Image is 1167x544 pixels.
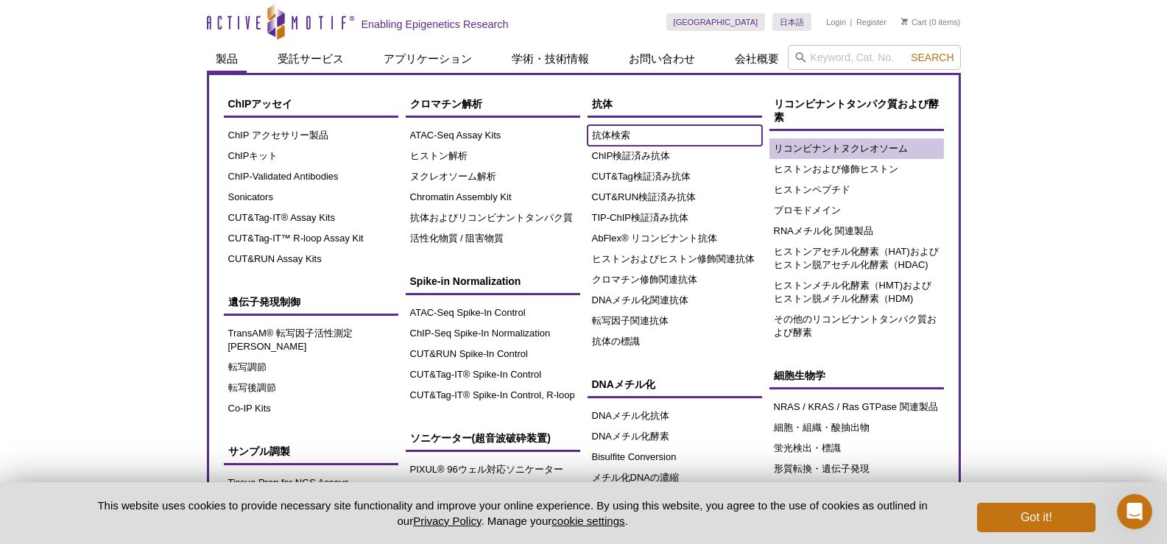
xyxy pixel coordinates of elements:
a: Spike-in Normalization [406,267,580,295]
a: 抗体およびリコンビナントタンパク質 [406,208,580,228]
a: ヌクレオソーム解析 [406,166,580,187]
a: Privacy Policy [413,515,481,527]
a: CUT&RUN Spike-In Control [406,344,580,364]
a: 細胞生物学 [769,361,944,389]
a: ATAC-Seq Assay Kits [406,125,580,146]
a: ChIP アクセサリー製品 [224,125,398,146]
a: 抗体 [588,90,762,118]
li: | [850,13,853,31]
a: ブロモドメイン [769,200,944,221]
a: ヒストンおよびヒストン修飾関連抗体 [588,249,762,269]
span: Search [911,52,953,63]
a: 形質転換・遺伝子発現 [769,459,944,479]
a: RNAメチル化 関連製品 [769,221,944,241]
span: リコンビナントタンパク質および酵素 [774,98,939,123]
a: AbFlex® リコンビナント抗体 [588,228,762,249]
a: 抗体検索 [588,125,762,146]
a: 蛍光検出・標識 [769,438,944,459]
a: PIXUL® Kits [406,480,580,501]
input: Keyword, Cat. No. [788,45,961,70]
a: ChIP検証済み抗体 [588,146,762,166]
a: TIP-ChIP検証済み抗体 [588,208,762,228]
a: 抗体の標識 [588,331,762,352]
p: This website uses cookies to provide necessary site functionality and improve your online experie... [72,498,953,529]
a: クロマチン解析 [406,90,580,118]
a: 会社概要 [726,45,788,73]
a: Register [856,17,886,27]
a: DNAメチル化関連抗体 [588,290,762,311]
span: 遺伝子発現制御 [228,296,300,308]
a: その他のリコンビナントタンパク質および酵素 [769,309,944,343]
a: 転写後調節 [224,378,398,398]
iframe: Intercom live chat [1117,494,1152,529]
a: 転写因子関連抗体 [588,311,762,331]
span: ソニケーター(超音波破砕装置) [410,432,551,444]
a: CUT&RUN Assay Kits [224,249,398,269]
a: リコンビナントヌクレオソーム [769,138,944,159]
a: CUT&Tag-IT™ R-loop Assay Kit [224,228,398,249]
li: (0 items) [901,13,961,31]
a: ヒストンアセチル化酵素（HAT)およびヒストン脱アセチル化酵素（HDAC) [769,241,944,275]
a: サンプル調製 [224,437,398,465]
a: Cart [901,17,927,27]
a: DNAメチル化酵素 [588,426,762,447]
a: Co-IP Kits [224,398,398,419]
button: cookie settings [551,515,624,527]
a: 受託サービス [269,45,353,73]
a: 遺伝子発現制御 [224,288,398,316]
a: 学術・技術情報 [503,45,598,73]
span: 細胞生物学 [774,370,825,381]
a: CUT&Tag-IT® Spike-In Control [406,364,580,385]
a: ChIPアッセイ [224,90,398,118]
a: リコンビナントタンパク質および酵素 [769,90,944,131]
a: ヒストンメチル化酵素（HMT)およびヒストン脱メチル化酵素（HDM) [769,275,944,309]
a: ヒストン解析 [406,146,580,166]
a: 細胞・組織・酸抽出物 [769,417,944,438]
a: ATAC-Seq Spike-In Control [406,303,580,323]
a: CUT&Tag検証済み抗体 [588,166,762,187]
a: DNAメチル化抗体 [588,406,762,426]
span: クロマチン解析 [410,98,482,110]
a: DNAメチル化 [588,370,762,398]
span: ChIPアッセイ [228,98,293,110]
span: サンプル調製 [228,445,290,457]
a: PIXUL® 96ウェル対応ソニケーター [406,459,580,480]
a: CUT&Tag-IT® Spike-In Control, R-loop [406,385,580,406]
a: メチル化DNAの濃縮 [588,467,762,488]
a: 活性化物質 / 阻害物質 [406,228,580,249]
a: Bisulfite Conversion [588,447,762,467]
img: Your Cart [901,18,908,25]
a: ヒストンおよび修飾ヒストン [769,159,944,180]
a: 製品 [207,45,247,73]
a: アプリケーション [375,45,481,73]
span: 抗体 [592,98,613,110]
a: Chromatin Assembly Kit [406,187,580,208]
a: [GEOGRAPHIC_DATA] [666,13,766,31]
span: Spike-in Normalization [410,275,521,287]
a: ChIPキット [224,146,398,166]
button: Search [906,51,958,64]
a: CUT&RUN検証済み抗体 [588,187,762,208]
a: TransAM® 転写因子活性測定[PERSON_NAME] [224,323,398,357]
a: お問い合わせ [620,45,704,73]
a: ChIP-Validated Antibodies [224,166,398,187]
a: Sonicators [224,187,398,208]
a: クロマチン修飾関連抗体 [588,269,762,290]
a: その他の細胞生物学的アッセイ [769,479,944,500]
a: ヒストンペプチド [769,180,944,200]
a: 日本語 [772,13,811,31]
a: ソニケーター(超音波破砕装置) [406,424,580,452]
a: Login [826,17,846,27]
a: ChIP-Seq Spike-In Normalization [406,323,580,344]
a: Tissue Prep for NGS Assays [224,473,398,493]
a: NRAS / KRAS / Ras GTPase 関連製品 [769,397,944,417]
a: CUT&Tag-IT® Assay Kits [224,208,398,228]
h2: Enabling Epigenetics Research [362,18,509,31]
span: DNAメチル化 [592,378,655,390]
a: 転写調節 [224,357,398,378]
button: Got it! [977,503,1095,532]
